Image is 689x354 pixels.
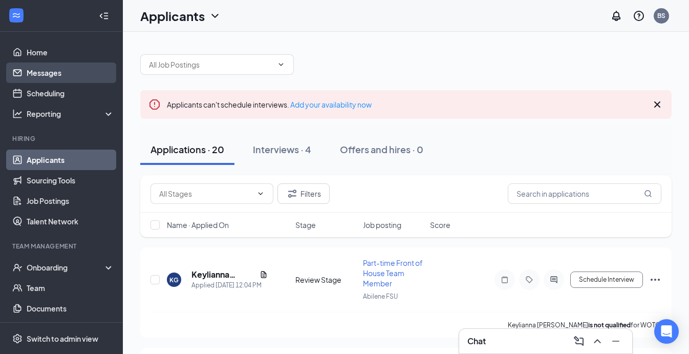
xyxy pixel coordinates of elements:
svg: ChevronDown [209,10,221,22]
svg: Cross [651,98,663,111]
svg: Filter [286,188,298,200]
div: Reporting [27,109,115,119]
span: Score [430,220,450,230]
a: Applicants [27,150,114,170]
span: Part-time Front of House Team Member [363,258,423,288]
div: Switch to admin view [27,334,98,344]
div: Interviews · 4 [253,143,311,156]
div: KG [169,276,179,284]
svg: ComposeMessage [573,335,585,347]
div: Hiring [12,134,112,143]
svg: Note [499,276,511,284]
a: Job Postings [27,191,114,211]
svg: Minimize [610,335,622,347]
span: Job posting [363,220,401,230]
svg: Settings [12,334,23,344]
span: Abilene FSU [363,293,398,300]
div: Offers and hires · 0 [340,143,423,156]
h3: Chat [467,336,486,347]
button: ComposeMessage [571,333,587,349]
button: Schedule Interview [570,272,643,288]
a: SurveysCrown [27,319,114,339]
svg: WorkstreamLogo [11,10,21,20]
svg: Analysis [12,109,23,119]
span: Stage [295,220,316,230]
span: Applicants can't schedule interviews. [167,100,372,109]
svg: Error [148,98,161,111]
button: Filter Filters [277,183,330,204]
a: Talent Network [27,211,114,232]
svg: ChevronUp [591,335,604,347]
a: Messages [27,63,114,83]
svg: ActiveChat [548,276,560,284]
h5: Keylianna [PERSON_NAME] [191,269,255,280]
svg: ChevronDown [277,60,285,69]
a: Home [27,42,114,63]
input: Search in applications [508,183,661,204]
input: All Stages [159,188,252,199]
svg: Collapse [99,11,109,21]
div: Review Stage [295,275,357,285]
svg: Notifications [610,10,622,22]
div: Open Intercom Messenger [654,319,679,344]
svg: UserCheck [12,262,23,273]
a: Sourcing Tools [27,170,114,191]
svg: Tag [523,276,535,284]
svg: QuestionInfo [633,10,645,22]
h1: Applicants [140,7,205,25]
div: BS [657,11,665,20]
a: Documents [27,298,114,319]
a: Team [27,278,114,298]
div: Applied [DATE] 12:04 PM [191,280,268,290]
svg: Document [260,270,268,279]
button: ChevronUp [589,333,606,349]
p: Keylianna [PERSON_NAME] for WOTC. [508,321,661,329]
b: is not qualified [588,321,631,329]
span: Name · Applied On [167,220,229,230]
a: Scheduling [27,83,114,103]
div: Team Management [12,242,112,251]
div: Applications · 20 [150,143,224,156]
button: Minimize [608,333,624,349]
div: Onboarding [27,262,105,273]
svg: ChevronDown [256,190,265,198]
a: Add your availability now [290,100,372,109]
svg: Ellipses [649,274,661,286]
input: All Job Postings [149,59,273,70]
svg: MagnifyingGlass [644,190,652,198]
